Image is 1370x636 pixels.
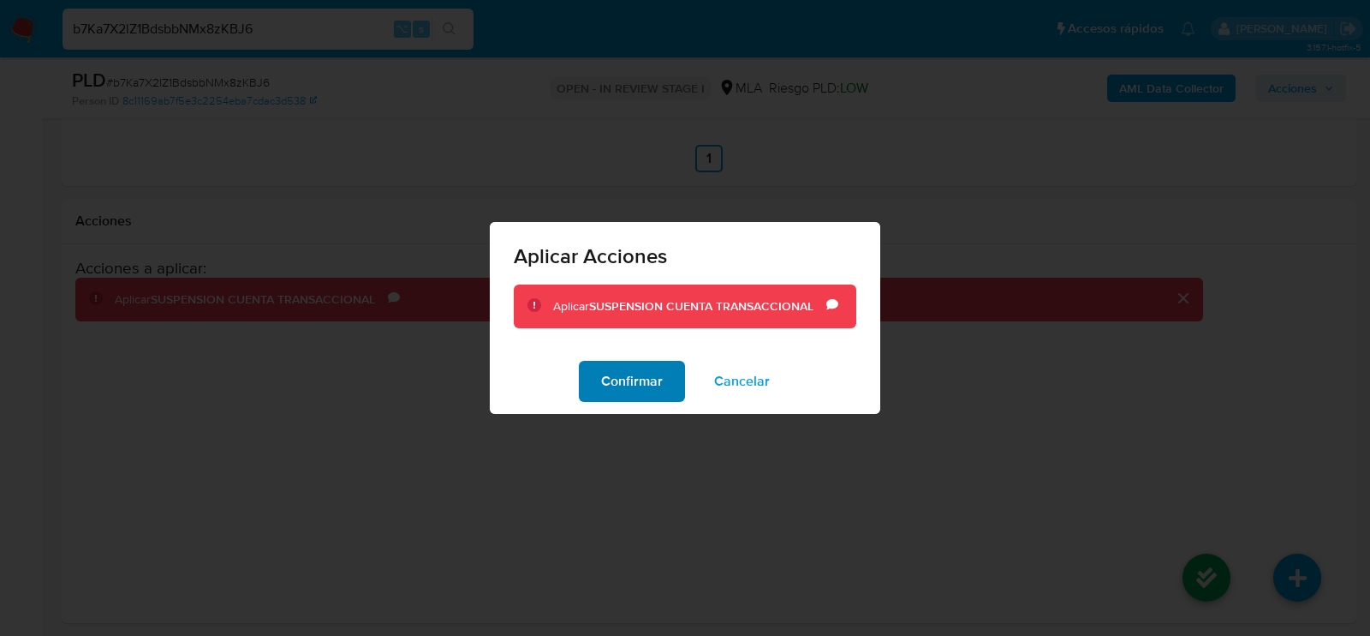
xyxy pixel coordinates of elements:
div: Aplicar [553,298,826,315]
span: Aplicar Acciones [514,246,856,267]
button: Cancelar [692,361,792,402]
span: Cancelar [714,363,770,400]
button: Confirmar [579,361,685,402]
span: Confirmar [601,363,663,400]
b: SUSPENSION CUENTA TRANSACCIONAL [589,297,813,315]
